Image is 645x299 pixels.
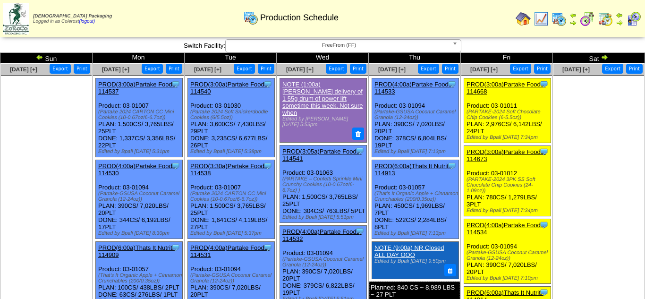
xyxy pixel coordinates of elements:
td: Sun [0,53,93,63]
a: PROD(6:00a)Thats It Nutriti-114909 [98,244,176,258]
img: Tooltip [447,161,457,171]
div: Edited by Bpali [DATE] 7:34pm [467,135,551,140]
a: [DATE] [+] [10,66,37,73]
a: [DATE] [+] [194,66,221,73]
a: NOTE (1:00a) [PERSON_NAME] delivery of 1 55g drum of power lift sometime this week. Not sure when [282,81,363,116]
button: Print [626,64,643,74]
button: Export [326,64,347,74]
a: PROD(4:00a)Partake Foods-114532 [282,228,362,242]
a: [DATE] [+] [286,66,314,73]
div: (Partake 2024 Soft Snickerdoodle Cookies (6/5.5oz)) [190,109,274,120]
div: Product: 03-01057 PLAN: 450CS / 1,969LBS / 7PLT DONE: 522CS / 2,284LBS / 8PLT [372,160,459,239]
div: Edited by Bpali [DATE] 5:31pm [98,149,182,154]
div: Product: 03-01030 PLAN: 3,600CS / 7,430LBS / 29PLT DONE: 3,235CS / 6,677LBS / 26PLT [188,78,275,157]
a: PROD(4:00a)Partake Foods-114530 [98,162,178,177]
img: calendarprod.gif [243,10,258,25]
div: Product: 03-01007 PLAN: 1,500CS / 3,765LBS / 25PLT DONE: 1,337CS / 3,356LBS / 22PLT [96,78,183,157]
a: PROD(3:00a)Partake Foods-114668 [467,81,546,95]
div: (Partake 2024 CARTON CC Mini Cookies (10-0.67oz/6-6.7oz)) [190,191,274,202]
img: arrowright.gif [601,53,608,61]
img: arrowright.gif [569,19,577,26]
button: Export [602,64,623,74]
span: [DEMOGRAPHIC_DATA] Packaging [33,14,112,19]
a: PROD(4:00a)Partake Foods-114531 [190,244,270,258]
a: [DATE] [+] [378,66,406,73]
button: Export [50,64,71,74]
div: Product: 03-01007 PLAN: 1,500CS / 3,765LBS / 25PLT DONE: 1,641CS / 4,119LBS / 27PLT [188,160,275,239]
img: calendarblend.gif [580,11,595,26]
div: Edited by Bpali [DATE] 7:13pm [374,149,458,154]
img: Tooltip [355,226,365,236]
div: (PARTAKE-2024 3PK SS Soft Chocolate Chip Cookies (24-1.09oz)) [467,177,551,194]
a: [DATE] [+] [562,66,590,73]
img: Tooltip [263,79,272,89]
div: Edited by Bpali [DATE] 7:10pm [467,275,551,281]
div: Product: 03-01094 PLAN: 390CS / 7,020LBS / 20PLT [464,219,551,284]
td: Tue [185,53,277,63]
img: calendarcustomer.gif [626,11,641,26]
span: Logged in as Colerost [33,14,112,24]
img: home.gif [516,11,531,26]
img: Tooltip [263,243,272,252]
div: (That's It Organic Apple + Cinnamon Crunchables (200/0.35oz)) [98,273,182,284]
img: Tooltip [171,79,180,89]
span: Production Schedule [260,13,339,23]
td: Fri [461,53,553,63]
div: Product: 03-01011 PLAN: 2,976CS / 6,142LBS / 24PLT [464,78,551,143]
td: Wed [277,53,369,63]
img: calendarprod.gif [552,11,567,26]
div: (Partake 2024 CARTON CC Mini Cookies (10-0.67oz/6-6.7oz)) [98,109,182,120]
div: Product: 03-01012 PLAN: 780CS / 1,279LBS / 3PLT [464,146,551,216]
div: Edited by Bpali [DATE] 5:38pm [190,149,274,154]
div: (Partake-GSUSA Coconut Caramel Granola (12-24oz)) [282,256,366,268]
button: Print [534,64,551,74]
div: Edited by Bpali [DATE] 7:13pm [374,231,458,236]
div: (Partake-GSUSA Coconut Caramel Granola (12-24oz)) [190,273,274,284]
a: PROD(3:05a)Partake Foods-114541 [282,148,362,162]
div: Edited by Bpali [DATE] 8:30pm [98,231,182,236]
img: line_graph.gif [534,11,549,26]
div: Edited by [PERSON_NAME] [DATE] 5:53pm [282,116,363,128]
a: PROD(4:00a)Partake Foods-114534 [467,222,546,236]
button: Print [442,64,458,74]
img: arrowright.gif [616,19,623,26]
button: Export [510,64,531,74]
img: Tooltip [263,161,272,171]
img: arrowleft.gif [569,11,577,19]
button: Delete Note [444,264,457,276]
button: Export [418,64,439,74]
a: [DATE] [+] [102,66,129,73]
button: Print [74,64,90,74]
img: Tooltip [539,220,549,230]
img: Tooltip [539,79,549,89]
a: PROD(3:00a)Partake Foods-114537 [98,81,178,95]
a: [DATE] [+] [470,66,498,73]
img: Tooltip [447,79,457,89]
img: arrowleft.gif [36,53,43,61]
div: (Partake-GSUSA Coconut Caramel Granola (12-24oz)) [467,250,551,261]
button: Print [166,64,182,74]
div: (PARTAKE – Confetti Sprinkle Mini Crunchy Cookies (10-0.67oz/6-6.7oz) ) [282,176,366,193]
button: Export [234,64,255,74]
td: Thu [369,53,461,63]
a: PROD(3:30a)Partake Foods-114538 [190,162,270,177]
a: PROD(6:00a)Thats It Nutriti-114913 [374,162,452,177]
img: arrowleft.gif [616,11,623,19]
button: Delete Note [352,128,365,140]
div: Product: 03-01063 PLAN: 1,500CS / 3,765LBS / 25PLT DONE: 304CS / 763LBS / 5PLT [280,145,367,222]
img: Tooltip [539,147,549,156]
span: FreeFrom (FF) [229,40,449,51]
a: PROD(3:00a)Partake Foods-114540 [190,81,270,95]
img: zoroco-logo-small.webp [3,3,29,34]
img: calendarinout.gif [598,11,613,26]
img: Tooltip [171,243,180,252]
td: Mon [93,53,185,63]
div: (That's It Organic Apple + Cinnamon Crunchables (200/0.35oz)) [374,191,458,202]
img: Tooltip [171,161,180,171]
div: (Partake-GSUSA Coconut Caramel Granola (12-24oz)) [374,109,458,120]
